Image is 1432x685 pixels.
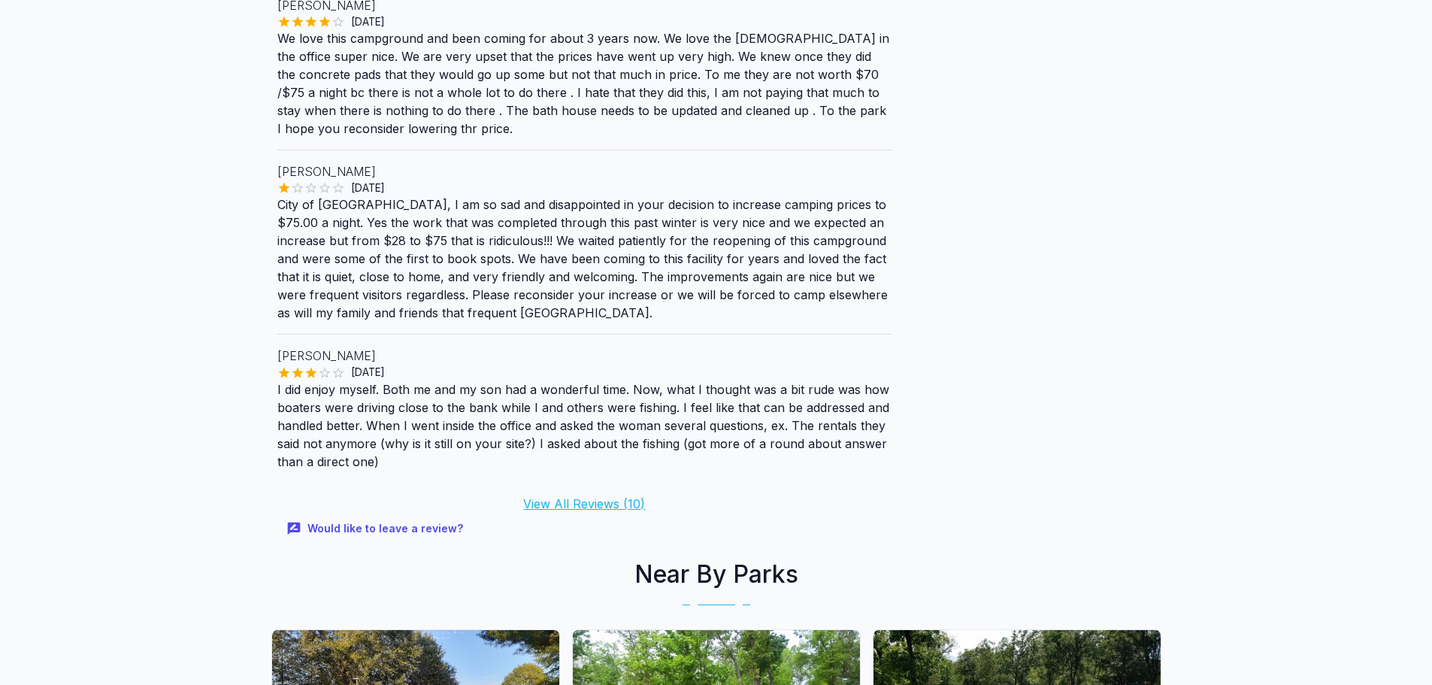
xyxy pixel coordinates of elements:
p: [PERSON_NAME] [277,162,892,180]
p: [PERSON_NAME] [277,347,892,365]
p: We love this campground and been coming for about 3 years now. We love the [DEMOGRAPHIC_DATA] in ... [277,29,892,138]
h2: Near By Parks [265,556,1167,593]
span: [DATE] [345,180,391,195]
p: City of [GEOGRAPHIC_DATA], I am so sad and disappointed in your decision to increase camping pric... [277,195,892,322]
span: [DATE] [345,14,391,29]
button: Would like to leave a review? [277,513,475,545]
p: I did enjoy myself. Both me and my son had a wonderful time. Now, what I thought was a bit rude w... [277,380,892,471]
span: [DATE] [345,365,391,380]
a: View All Reviews (10) [523,496,645,511]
